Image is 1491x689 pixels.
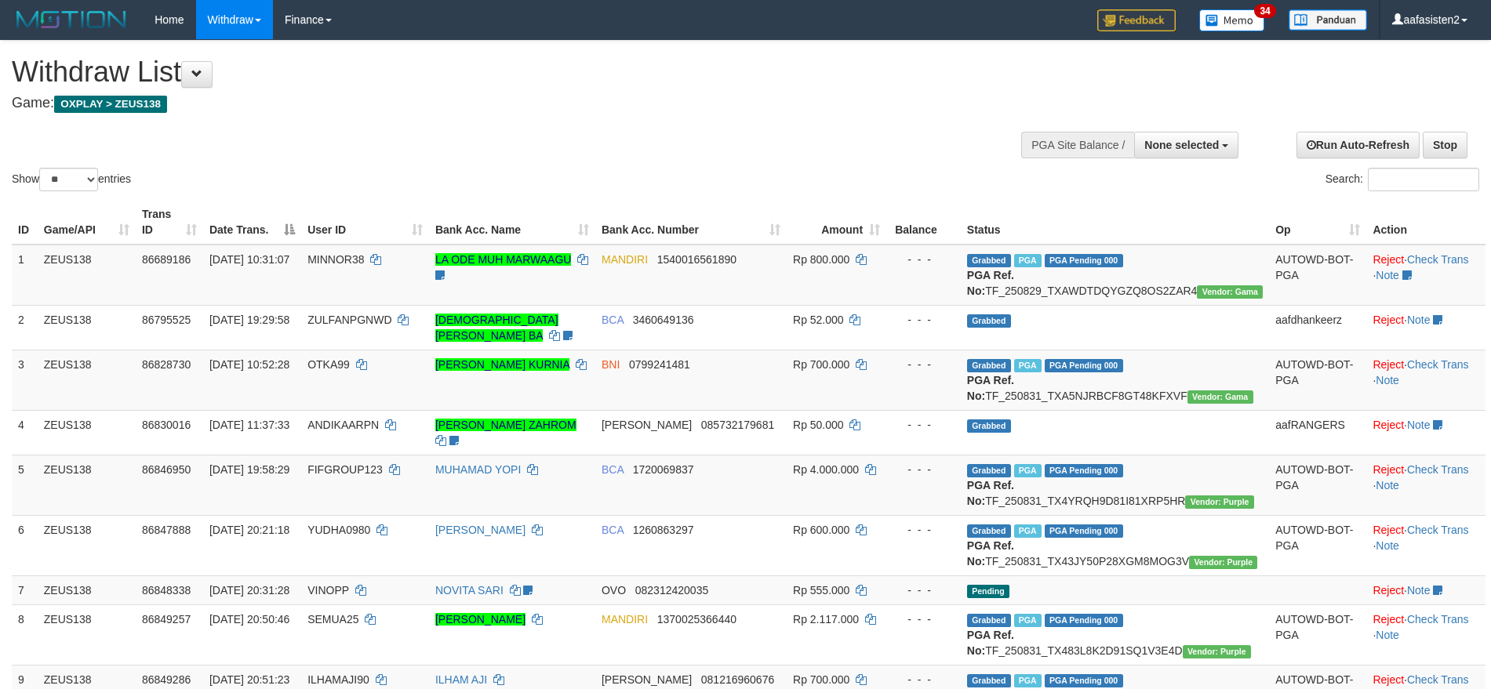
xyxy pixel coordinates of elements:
th: User ID: activate to sort column ascending [301,200,429,245]
span: Rp 600.000 [793,524,849,536]
img: panduan.png [1289,9,1367,31]
span: PGA Pending [1045,464,1123,477]
span: Rp 800.000 [793,253,849,266]
h4: Game: [12,96,978,111]
td: ZEUS138 [38,604,136,665]
td: 4 [12,410,38,455]
a: Reject [1373,673,1404,686]
span: Grabbed [967,359,1011,372]
a: Check Trans [1407,463,1469,476]
span: BNI [602,358,620,371]
span: Copy 3460649136 to clipboard [633,314,694,326]
a: Reject [1373,584,1404,597]
a: [DEMOGRAPHIC_DATA][PERSON_NAME] BA [435,314,558,342]
span: PGA Pending [1045,254,1123,267]
a: [PERSON_NAME] KURNIA [435,358,569,371]
a: Check Trans [1407,613,1469,626]
span: Grabbed [967,614,1011,627]
span: Copy 081216960676 to clipboard [701,673,774,686]
span: BCA [602,463,624,476]
span: Copy 085732179681 to clipboard [701,419,774,431]
span: Grabbed [967,464,1011,477]
span: Marked by aafnoeunsreypich [1014,464,1042,477]
b: PGA Ref. No: [967,629,1014,657]
td: ZEUS138 [38,410,136,455]
span: Rp 4.000.000 [793,463,859,476]
a: Note [1376,479,1399,491]
span: 86689186 [142,253,191,266]
span: 86848338 [142,584,191,597]
span: Marked by aafsreyleap [1014,359,1042,372]
span: MANDIRI [602,253,648,266]
td: 3 [12,350,38,410]
td: TF_250829_TXAWDTDQYGZQ8OS2ZAR4 [961,245,1269,306]
span: Vendor URL: https://trx4.1velocity.biz [1183,645,1251,658]
span: OVO [602,584,626,597]
td: AUTOWD-BOT-PGA [1269,245,1366,306]
span: 86828730 [142,358,191,371]
div: - - - [893,611,955,627]
span: MINNOR38 [307,253,364,266]
td: ZEUS138 [38,350,136,410]
a: Check Trans [1407,673,1469,686]
span: [DATE] 19:58:29 [209,463,289,476]
td: 8 [12,604,38,665]
td: · · [1366,245,1486,306]
a: [PERSON_NAME] ZAHROM [435,419,576,431]
span: ILHAMAJI90 [307,673,369,686]
a: [PERSON_NAME] [435,524,525,536]
span: Copy 0799241481 to clipboard [629,358,690,371]
b: PGA Ref. No: [967,269,1014,297]
a: ILHAM AJI [435,673,487,686]
span: PGA Pending [1045,359,1123,372]
td: · · [1366,604,1486,665]
b: PGA Ref. No: [967,479,1014,507]
div: - - - [893,462,955,477]
span: [DATE] 10:52:28 [209,358,289,371]
td: ZEUS138 [38,515,136,575]
a: LA ODE MUH MARWAAGU [435,253,571,266]
span: YUDHA0980 [307,524,370,536]
span: PGA Pending [1045,524,1123,538]
span: Rp 555.000 [793,584,849,597]
td: · [1366,575,1486,604]
td: · [1366,410,1486,455]
img: Feedback.jpg [1097,9,1176,31]
div: - - - [893,522,955,538]
span: OXPLAY > ZEUS138 [54,96,167,113]
a: Note [1376,629,1399,641]
th: Bank Acc. Number: activate to sort column ascending [595,200,787,245]
button: None selected [1134,132,1238,158]
span: Rp 700.000 [793,358,849,371]
td: ZEUS138 [38,245,136,306]
img: Button%20Memo.svg [1199,9,1265,31]
td: · [1366,305,1486,350]
span: Grabbed [967,674,1011,687]
td: AUTOWD-BOT-PGA [1269,604,1366,665]
span: [DATE] 19:29:58 [209,314,289,326]
span: Grabbed [967,254,1011,267]
td: TF_250831_TX483L8K2D91SQ1V3E4D [961,604,1269,665]
a: Note [1407,584,1431,597]
span: Marked by aafkaynarin [1014,254,1042,267]
th: Amount: activate to sort column ascending [787,200,886,245]
span: FIFGROUP123 [307,463,383,476]
a: Reject [1373,314,1404,326]
td: ZEUS138 [38,455,136,515]
span: PGA Pending [1045,674,1123,687]
span: 86846950 [142,463,191,476]
span: Marked by aafRornrotha [1014,674,1042,687]
span: [PERSON_NAME] [602,673,692,686]
span: ZULFANPGNWD [307,314,391,326]
span: OTKA99 [307,358,350,371]
h1: Withdraw List [12,56,978,88]
td: TF_250831_TX43JY50P28XGM8MOG3V [961,515,1269,575]
span: Copy 1720069837 to clipboard [633,463,694,476]
td: AUTOWD-BOT-PGA [1269,455,1366,515]
span: Copy 1540016561890 to clipboard [657,253,736,266]
span: [DATE] 20:50:46 [209,613,289,626]
a: Reject [1373,419,1404,431]
th: Balance [886,200,961,245]
b: PGA Ref. No: [967,539,1014,568]
div: - - - [893,357,955,372]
